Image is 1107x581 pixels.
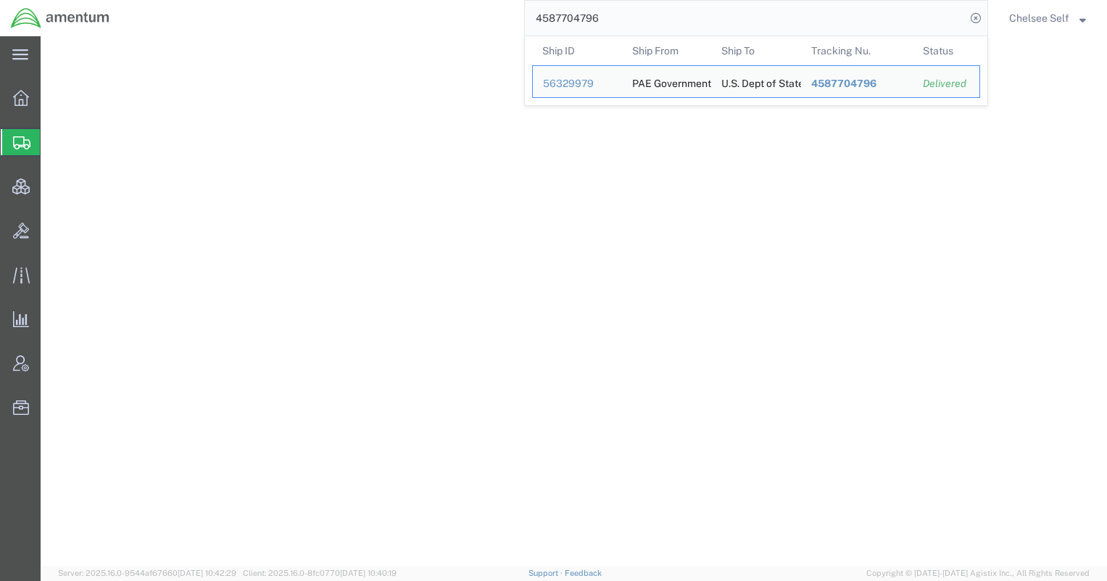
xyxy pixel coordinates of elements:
div: 4587704796 [811,76,903,91]
table: Search Results [532,36,987,105]
div: PAE Government Services Inc [632,66,702,97]
iframe: FS Legacy Container [41,36,1107,566]
th: Tracking Nu. [801,36,913,65]
span: Chelsee Self [1009,10,1069,26]
div: 56329979 [543,76,612,91]
button: Chelsee Self [1008,9,1087,27]
span: 4587704796 [811,78,876,89]
th: Ship To [711,36,801,65]
span: [DATE] 10:40:19 [340,569,397,577]
th: Ship From [622,36,712,65]
th: Ship ID [532,36,622,65]
a: Feedback [565,569,602,577]
img: logo [10,7,110,29]
th: Status [913,36,980,65]
a: Support [528,569,565,577]
div: U.S. Dept of State - Diplomatic Security Services [721,66,791,97]
span: Client: 2025.16.0-8fc0770 [243,569,397,577]
input: Search for shipment number, reference number [525,1,966,36]
span: [DATE] 10:42:29 [178,569,236,577]
span: Copyright © [DATE]-[DATE] Agistix Inc., All Rights Reserved [866,567,1090,580]
div: Delivered [923,76,969,91]
span: Server: 2025.16.0-9544af67660 [58,569,236,577]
